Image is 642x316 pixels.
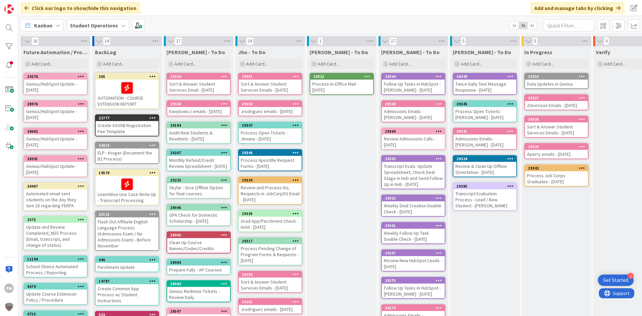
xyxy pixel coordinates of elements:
[242,123,302,128] div: 29347
[24,74,87,80] div: 29276
[96,74,158,108] div: 265AUTOMATION - COURSE EXTENSION REPORT
[96,121,158,136] div: Create ASVAB Registration Fee Template
[453,107,516,122] div: Process Open Tickets - [PERSON_NAME] - [DATE]
[528,96,588,100] div: 29337
[238,49,265,56] span: Jho - To Do
[453,74,516,80] div: 29349
[99,74,158,79] div: 265
[461,37,466,45] span: 5
[99,143,158,148] div: 24019
[96,263,158,272] div: Parchment Update
[453,162,516,177] div: Review & Clean Up Offline Orientation - [DATE]
[525,165,588,171] div: 29342
[318,37,323,45] span: 1
[99,257,158,262] div: 446
[389,61,411,67] span: Add Card...
[4,302,14,312] img: avatar
[170,123,230,128] div: 29184
[239,80,302,94] div: Sort & Answer Student Services Emails - [DATE]
[510,22,519,29] span: 1x
[27,284,87,289] div: 4679
[242,272,302,277] div: 29282
[24,217,87,249] div: 2575Update and Review Completed_NDS Process (Email, transcript, and change of status)
[167,266,230,274] div: Prepare Fully - AP Courses
[167,74,230,80] div: 29334
[96,74,158,80] div: 265
[525,122,588,137] div: Sort & Answer Student Services Emails - [DATE]
[24,80,87,94] div: Genius/HubSpot Update - [DATE]
[525,165,588,186] div: 29342Process Job Corps Graduates - [DATE]
[167,128,230,143] div: Audit New Students & Readmits - [DATE]
[20,2,140,14] div: Click our logo to show/hide this navigation
[456,184,516,189] div: 29285
[167,49,225,56] span: Emilie - To Do
[453,74,516,94] div: 29349Twice Daily Text Message Response - [DATE]
[170,233,230,237] div: 28993
[239,122,302,128] div: 29347
[96,284,158,305] div: Create Common App Process w/ Student Instructions
[528,22,537,29] span: 3x
[532,61,554,67] span: Add Card...
[382,80,445,94] div: Follow Up Tasks in HubSpot - [PERSON_NAME] - [DATE]
[382,162,445,189] div: Transcript Evals- Update Spreadsheet, Check Deal Stage in Hub and Send Follow Up in Hub - [DATE]
[96,257,158,272] div: 446Parchment Update
[525,116,588,122] div: 29338
[170,74,230,79] div: 29334
[382,278,445,284] div: 29275
[14,1,30,9] span: Support
[525,101,588,110] div: Zmorrison Emails - [DATE]
[385,278,445,283] div: 29275
[382,107,445,122] div: Admissions Emails - [PERSON_NAME] - [DATE]
[167,232,230,253] div: 28993Clean Up Course Names/Codes/Credits
[24,256,87,262] div: 11194
[239,305,302,314] div: Jrodriguez emails - [DATE]
[525,80,588,88] div: Data Updates in Genius
[96,257,158,263] div: 446
[525,144,588,159] div: 29329Aperry emails - [DATE]
[27,129,87,134] div: 28682
[385,156,445,161] div: 29303
[382,256,445,271] div: Review New HubSpot Leads - [DATE]
[519,22,528,29] span: 2x
[167,101,230,116] div: 29328Ewojtowicz emails - [DATE]
[310,80,373,94] div: Process In-Office Mail - [DATE]
[239,272,302,292] div: 29282Sort & Answer Student Services Emails - [DATE]
[456,102,516,106] div: 29345
[96,211,158,250] div: 23122Flush Out Affiliate English Language Process (Admissions Exam / No Admissions Exam) - Before...
[239,150,302,171] div: 29346Process Apostille Request Forms - [DATE]
[34,21,52,29] span: Kanban
[382,195,445,216] div: 29302Weekly Deal Creation Double Check - [DATE]
[385,74,445,79] div: 29344
[239,177,302,183] div: 29339
[27,184,87,189] div: 20487
[385,102,445,106] div: 29343
[310,74,373,94] div: 29323Process In-Office Mail - [DATE]
[24,183,87,210] div: 20487Automated email sent students on the day they turn 18 regarding FERPA
[167,281,230,287] div: 28983
[24,262,87,277] div: School Choice Automated Process / Reporting
[167,122,230,128] div: 29184
[167,205,230,211] div: 29046
[242,102,302,106] div: 29350
[96,115,158,136] div: 22777Create ASVAB Registration Fee Template
[453,128,516,149] div: 29341Admissions Emails - [PERSON_NAME] - [DATE]
[525,144,588,150] div: 29329
[239,177,302,204] div: 29339Review and Process ALL Requests in JobCorpSS Email - [DATE]
[596,49,610,56] span: Verify
[170,178,230,183] div: 29233
[103,61,124,67] span: Add Card...
[382,128,445,149] div: 29304Review Admissions Calls - [DATE]
[27,217,87,222] div: 2575
[382,74,445,80] div: 29344
[167,232,230,238] div: 28993
[24,223,87,249] div: Update and Review Completed_NDS Process (Email, transcript, and change of status)
[167,287,230,302] div: Genius Redmine Tickets - Review Daily
[453,101,516,122] div: 29345Process Open Tickets - [PERSON_NAME] - [DATE]
[239,272,302,278] div: 29282
[239,217,302,231] div: Grad App/Parchment Check - Hold - [DATE]
[24,183,87,189] div: 20487
[453,101,516,107] div: 29345
[27,156,87,161] div: 28391
[382,223,445,229] div: 29301
[453,134,516,149] div: Admissions Emails - [PERSON_NAME] - [DATE]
